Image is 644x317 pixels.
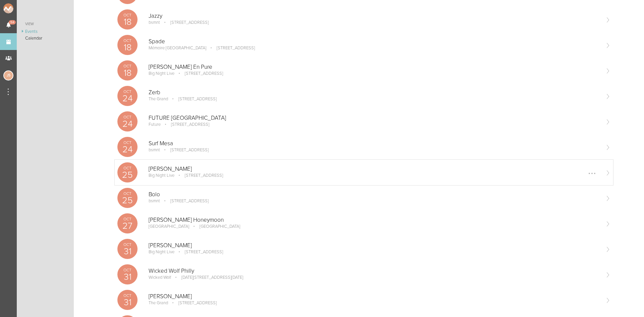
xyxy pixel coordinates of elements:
[162,122,209,127] p: [STREET_ADDRESS]
[175,249,223,255] p: [STREET_ADDRESS]
[149,293,600,300] p: [PERSON_NAME]
[149,71,174,76] p: Big Night Live
[149,300,168,306] p: The Grand
[117,247,138,256] p: 31
[149,242,600,249] p: [PERSON_NAME]
[169,300,217,306] p: [STREET_ADDRESS]
[149,122,161,127] p: Future
[17,28,74,35] a: Events
[117,243,138,247] p: Oct
[117,39,138,43] p: Oct
[117,141,138,145] p: Oct
[149,140,600,147] p: Surf Mesa
[207,45,255,51] p: [STREET_ADDRESS]
[172,275,243,280] p: [DATE][STREET_ADDRESS][DATE]
[9,20,16,24] span: 54
[117,64,138,68] p: Oct
[149,217,600,223] p: [PERSON_NAME] Honeymoon
[117,298,138,307] p: 31
[149,224,189,229] p: [GEOGRAPHIC_DATA]
[117,68,138,77] p: 18
[117,192,138,196] p: Oct
[169,96,217,102] p: [STREET_ADDRESS]
[17,35,74,42] a: Calendar
[161,147,209,153] p: [STREET_ADDRESS]
[117,90,138,94] p: Oct
[117,170,138,179] p: 25
[117,217,138,221] p: Oct
[117,13,138,17] p: Oct
[149,166,600,172] p: [PERSON_NAME]
[117,166,138,170] p: Oct
[117,268,138,272] p: Oct
[149,89,600,96] p: Zerb
[149,173,174,178] p: Big Night Live
[190,224,240,229] p: [GEOGRAPHIC_DATA]
[117,221,138,230] p: 27
[149,38,600,45] p: Spade
[161,198,209,204] p: [STREET_ADDRESS]
[3,70,13,81] div: Jessica Smith
[117,196,138,205] p: 25
[149,20,160,25] p: bsmnt
[149,96,168,102] p: The Grand
[117,119,138,128] p: 24
[117,115,138,119] p: Oct
[149,191,600,198] p: Bolo
[149,13,600,19] p: Jazzy
[117,145,138,154] p: 24
[117,294,138,298] p: Oct
[149,198,160,204] p: bsmnt
[149,147,160,153] p: bsmnt
[149,45,206,51] p: Mémoire [GEOGRAPHIC_DATA]
[175,173,223,178] p: [STREET_ADDRESS]
[117,43,138,52] p: 18
[3,3,41,13] img: NOMAD
[17,20,74,28] a: View
[161,20,209,25] p: [STREET_ADDRESS]
[149,115,600,121] p: FUTURE [GEOGRAPHIC_DATA]
[117,17,138,27] p: 18
[149,64,600,70] p: [PERSON_NAME] En Pure
[149,249,174,255] p: Big Night Live
[149,268,600,274] p: Wicked Wolf Philly
[117,94,138,103] p: 24
[117,272,138,281] p: 31
[175,71,223,76] p: [STREET_ADDRESS]
[149,275,171,280] p: Wicked Wolf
